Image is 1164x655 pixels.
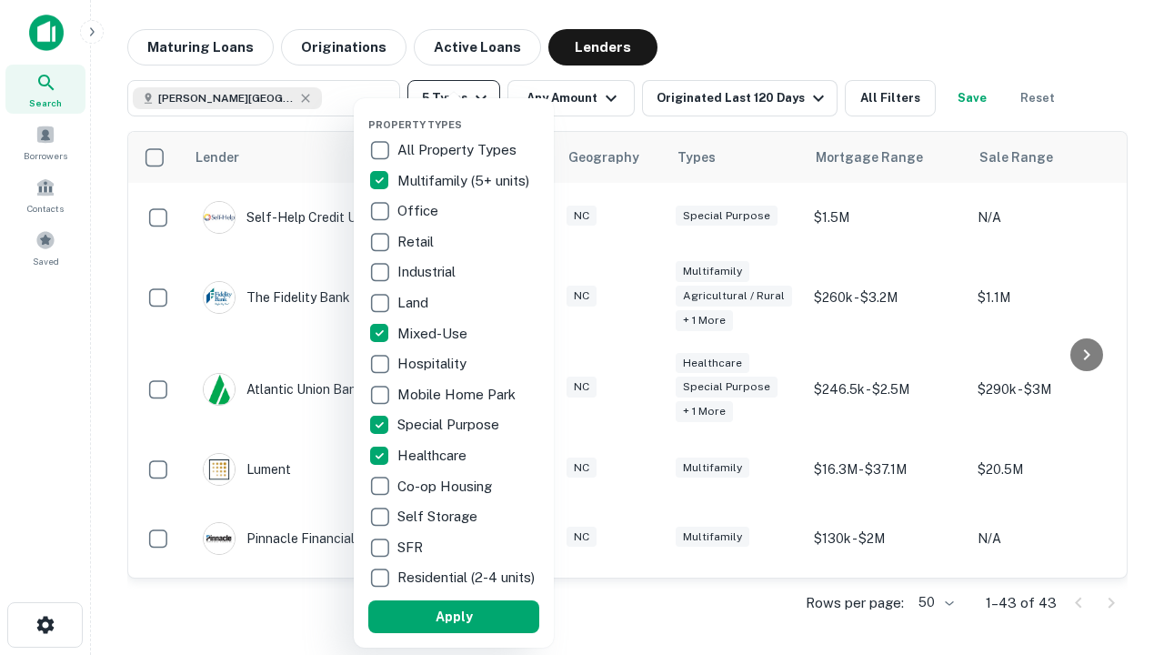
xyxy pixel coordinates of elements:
p: SFR [397,537,426,559]
p: Industrial [397,261,459,283]
p: Mixed-Use [397,323,471,345]
p: All Property Types [397,139,520,161]
span: Property Types [368,119,462,130]
p: Co-op Housing [397,476,496,498]
p: Mobile Home Park [397,384,519,406]
p: Retail [397,231,437,253]
button: Apply [368,600,539,633]
p: Land [397,292,432,314]
p: Multifamily (5+ units) [397,170,533,192]
p: Special Purpose [397,414,503,436]
p: Residential (2-4 units) [397,567,538,589]
p: Self Storage [397,506,481,528]
iframe: Chat Widget [1073,451,1164,539]
p: Hospitality [397,353,470,375]
p: Healthcare [397,445,470,467]
p: Office [397,200,442,222]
